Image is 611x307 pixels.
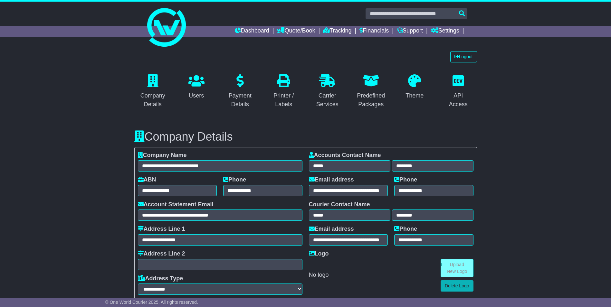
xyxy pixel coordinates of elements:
[269,91,298,109] div: Printer / Labels
[394,176,417,183] label: Phone
[138,201,214,208] label: Account Statement Email
[406,91,424,100] div: Theme
[357,91,386,109] div: Predefined Packages
[138,226,185,233] label: Address Line 1
[138,275,183,282] label: Address Type
[222,72,259,111] a: Payment Details
[394,226,417,233] label: Phone
[359,26,389,37] a: Financials
[188,91,205,100] div: Users
[323,26,351,37] a: Tracking
[277,26,315,37] a: Quote/Book
[313,91,342,109] div: Carrier Services
[138,176,156,183] label: ABN
[184,72,209,102] a: Users
[309,201,370,208] label: Courier Contact Name
[265,72,302,111] a: Printer / Labels
[309,152,381,159] label: Accounts Contact Name
[134,130,477,143] h3: Company Details
[309,226,354,233] label: Email address
[226,91,255,109] div: Payment Details
[441,259,473,277] a: Upload New Logo
[352,72,390,111] a: Predefined Packages
[401,72,428,102] a: Theme
[235,26,269,37] a: Dashboard
[134,72,172,111] a: Company Details
[397,26,423,37] a: Support
[138,152,187,159] label: Company Name
[431,26,459,37] a: Settings
[450,51,477,62] a: Logout
[309,272,329,278] span: No logo
[138,250,185,257] label: Address Line 2
[309,72,346,111] a: Carrier Services
[440,72,477,111] a: API Access
[444,91,473,109] div: API Access
[105,300,198,305] span: © One World Courier 2025. All rights reserved.
[223,176,246,183] label: Phone
[309,176,354,183] label: Email address
[309,250,329,257] label: Logo
[138,91,167,109] div: Company Details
